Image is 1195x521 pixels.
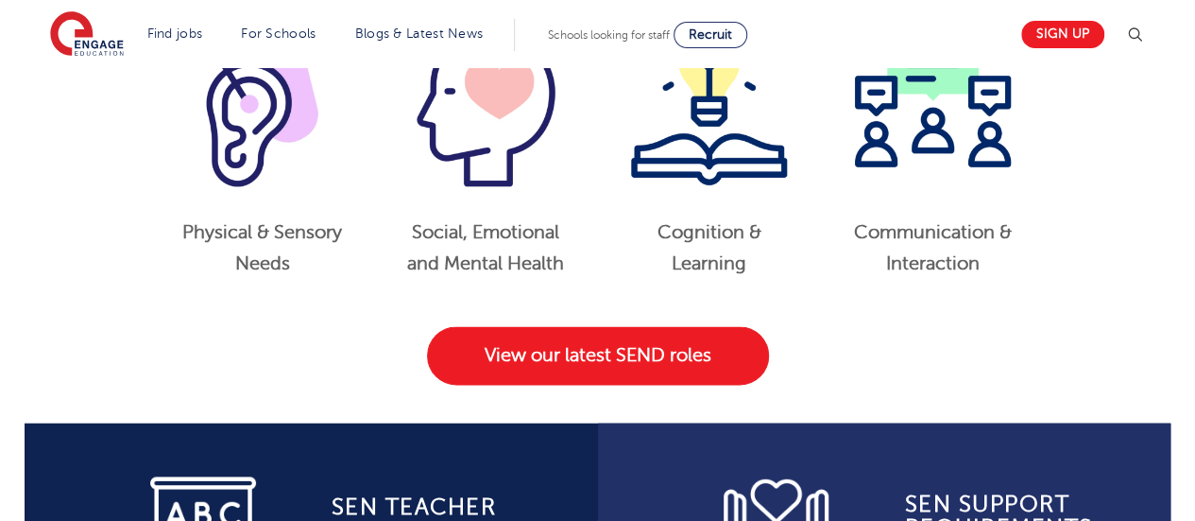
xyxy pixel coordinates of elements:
[427,326,769,385] a: View our latest SEND roles
[1021,21,1104,48] a: Sign up
[548,28,670,42] span: Schools looking for staff
[854,221,1012,274] strong: Communication & Interaction
[689,27,732,42] span: Recruit
[674,22,747,48] a: Recruit
[241,26,316,41] a: For Schools
[50,11,124,59] img: Engage Education
[407,221,564,274] strong: Social, Emotional and Mental Health
[657,221,761,274] strong: Cognition & Learning
[182,221,342,274] strong: Physical & Sensory Needs
[147,26,203,41] a: Find jobs
[355,26,484,41] a: Blogs & Latest News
